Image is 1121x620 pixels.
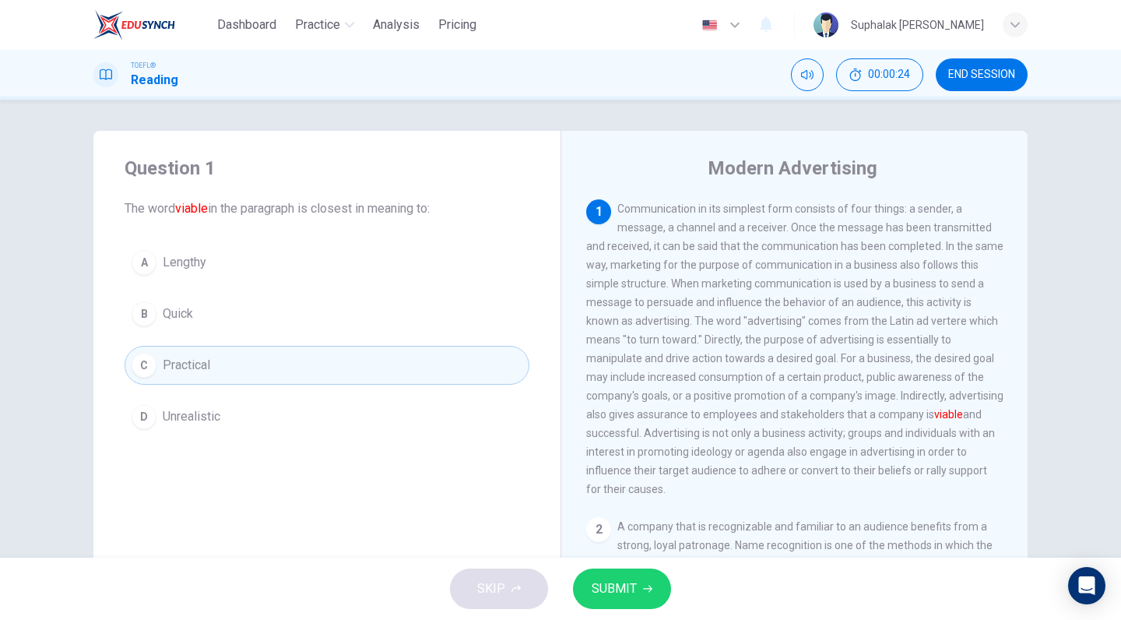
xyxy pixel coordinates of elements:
button: ALengthy [125,243,529,282]
button: SUBMIT [573,569,671,609]
span: Practical [163,356,210,375]
button: 00:00:24 [836,58,923,91]
button: END SESSION [936,58,1028,91]
button: Analysis [367,11,426,39]
button: DUnrealistic [125,397,529,436]
div: C [132,353,156,378]
div: 2 [586,517,611,542]
font: viable [934,408,963,421]
div: Open Intercom Messenger [1068,567,1105,604]
button: Dashboard [211,11,283,39]
button: Pricing [432,11,483,39]
span: 00:00:24 [868,69,910,81]
h1: Reading [131,71,178,90]
div: B [132,301,156,326]
button: BQuick [125,294,529,333]
a: EduSynch logo [93,9,211,41]
span: SUBMIT [592,578,637,600]
span: Quick [163,305,193,323]
span: Pricing [438,16,476,34]
img: en [700,19,719,31]
span: The word in the paragraph is closest in meaning to: [125,199,529,218]
span: TOEFL® [131,60,156,71]
span: Lengthy [163,253,206,272]
div: A [132,250,156,275]
div: Hide [836,58,923,91]
h4: Modern Advertising [708,156,877,181]
span: Practice [295,16,340,34]
span: Analysis [373,16,420,34]
div: 1 [586,199,611,224]
h4: Question 1 [125,156,529,181]
img: Profile picture [814,12,838,37]
span: Dashboard [217,16,276,34]
div: Mute [791,58,824,91]
div: Suphalak [PERSON_NAME] [851,16,984,34]
div: D [132,404,156,429]
button: Practice [289,11,360,39]
img: EduSynch logo [93,9,175,41]
span: Unrealistic [163,407,220,426]
font: viable [175,201,208,216]
span: END SESSION [948,69,1015,81]
span: Communication in its simplest form consists of four things: a sender, a message, a channel and a ... [586,203,1003,495]
button: CPractical [125,346,529,385]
